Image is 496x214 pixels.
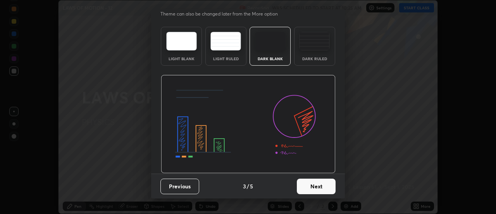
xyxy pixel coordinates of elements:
div: Dark Blank [255,57,286,61]
h4: 3 [243,182,246,190]
img: darkThemeBanner.d06ce4a2.svg [161,75,336,174]
div: Light Blank [166,57,197,61]
img: lightRuledTheme.5fabf969.svg [210,32,241,50]
img: darkRuledTheme.de295e13.svg [299,32,330,50]
div: Light Ruled [210,57,241,61]
button: Previous [160,179,199,194]
h4: / [247,182,249,190]
img: lightTheme.e5ed3b09.svg [166,32,197,50]
h4: 5 [250,182,253,190]
img: darkTheme.f0cc69e5.svg [255,32,286,50]
button: Next [297,179,336,194]
p: Theme can also be changed later from the More option [160,10,286,17]
div: Dark Ruled [299,57,330,61]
